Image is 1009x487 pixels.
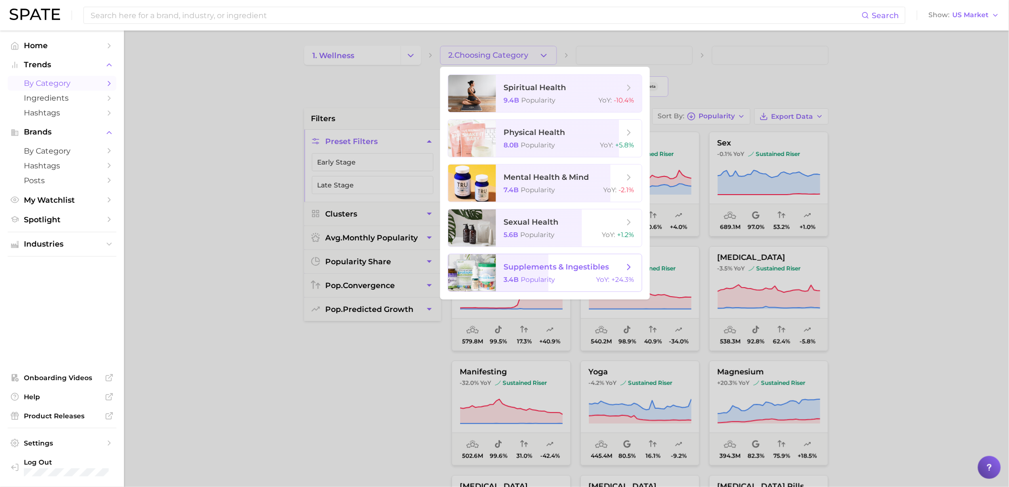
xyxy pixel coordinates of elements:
input: Search here for a brand, industry, or ingredient [90,7,862,23]
span: YoY : [602,230,615,239]
span: Product Releases [24,412,100,420]
a: Hashtags [8,105,116,120]
a: Product Releases [8,409,116,423]
span: Search [872,11,899,20]
span: 8.0b [504,141,519,149]
span: US Market [953,12,989,18]
span: 5.6b [504,230,518,239]
span: Hashtags [24,161,100,170]
a: Home [8,38,116,53]
a: Log out. Currently logged in with e-mail alyssa.bull@iovate.com. [8,455,116,479]
span: Ingredients [24,93,100,103]
span: Settings [24,439,100,447]
span: mental health & mind [504,173,589,182]
span: -10.4% [614,96,634,104]
span: Log Out [24,458,109,466]
span: spiritual health [504,83,566,92]
button: Industries [8,237,116,251]
a: My Watchlist [8,193,116,207]
span: Onboarding Videos [24,373,100,382]
span: 3.4b [504,275,519,284]
span: +24.3% [611,275,634,284]
span: Help [24,393,100,401]
span: Industries [24,240,100,249]
span: Show [929,12,950,18]
span: Trends [24,61,100,69]
span: sexual health [504,218,558,227]
a: by Category [8,76,116,91]
button: Trends [8,58,116,72]
a: Help [8,390,116,404]
span: My Watchlist [24,196,100,205]
a: Settings [8,436,116,450]
span: YoY : [598,96,612,104]
span: Spotlight [24,215,100,224]
span: Hashtags [24,108,100,117]
span: Posts [24,176,100,185]
span: YoY : [596,275,609,284]
span: +1.2% [617,230,634,239]
span: Popularity [520,230,555,239]
span: physical health [504,128,565,137]
span: 9.4b [504,96,519,104]
span: Popularity [521,186,555,194]
span: YoY : [603,186,617,194]
span: Home [24,41,100,50]
button: ShowUS Market [927,9,1002,21]
button: Brands [8,125,116,139]
span: supplements & ingestibles [504,262,609,271]
ul: 2.Choosing Category [440,67,650,300]
span: YoY : [600,141,613,149]
span: 7.4b [504,186,519,194]
a: Posts [8,173,116,188]
span: Brands [24,128,100,136]
a: by Category [8,144,116,158]
a: Hashtags [8,158,116,173]
span: by Category [24,79,100,88]
a: Spotlight [8,212,116,227]
a: Ingredients [8,91,116,105]
span: Popularity [521,96,556,104]
img: SPATE [10,9,60,20]
span: +5.8% [615,141,634,149]
span: by Category [24,146,100,155]
span: Popularity [521,141,555,149]
span: -2.1% [618,186,634,194]
a: Onboarding Videos [8,371,116,385]
span: Popularity [521,275,555,284]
